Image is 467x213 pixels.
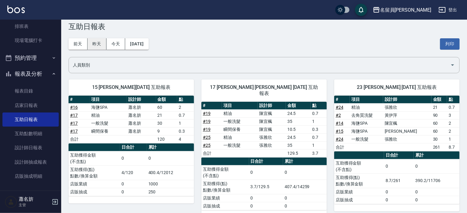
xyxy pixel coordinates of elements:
[177,111,194,119] td: 0.7
[69,22,460,31] h3: 互助日報表
[201,165,249,180] td: 互助獲得金額 (不含點)
[69,151,120,165] td: 互助獲得金額 (不含點)
[69,180,120,188] td: 店販業績
[127,103,156,111] td: 蕭名旂
[147,180,194,188] td: 1000
[286,149,311,157] td: 129.5
[286,141,311,149] td: 35
[201,180,249,194] td: 互助獲得(點) 點數/換算金額
[334,143,350,151] td: 合計
[283,194,327,202] td: 0
[2,84,59,98] a: 報表目錄
[447,135,460,143] td: 1
[222,109,258,117] td: 精油
[2,141,59,155] a: 設計師日報表
[7,6,25,13] img: Logo
[342,84,452,90] span: 23 [PERSON_NAME] [DATE] 互助報表
[286,125,311,133] td: 10.5
[380,6,431,14] div: 名留員[PERSON_NAME]
[69,96,194,143] table: a dense table
[222,133,258,141] td: 精油
[127,111,156,119] td: 蕭名旂
[334,151,460,204] table: a dense table
[432,143,447,151] td: 261
[209,84,319,97] span: 17 [PERSON_NAME] [PERSON_NAME] [DATE] 互助報表
[90,119,127,127] td: 一般洗髮
[384,188,414,196] td: 0
[384,159,414,173] td: 0
[447,127,460,135] td: 2
[286,102,311,110] th: 金額
[447,103,460,111] td: 0.7
[447,96,460,104] th: 點
[70,113,78,118] a: #17
[383,119,432,127] td: 陳宜楓
[432,111,447,119] td: 90
[203,135,211,140] a: #25
[448,60,458,70] button: Open
[69,143,194,196] table: a dense table
[447,111,460,119] td: 3
[336,105,343,110] a: #24
[147,143,194,151] th: 累計
[258,109,286,117] td: 陳宜楓
[177,135,194,143] td: 4
[283,158,327,165] th: 累計
[350,103,383,111] td: 精油
[147,188,194,196] td: 250
[222,125,258,133] td: 瞬間保養
[147,151,194,165] td: 0
[203,111,211,116] a: #19
[383,135,432,143] td: 張雅欣
[384,173,414,188] td: 8.7/261
[69,165,120,180] td: 互助獲得(點) 點數/換算金額
[311,109,327,117] td: 0.7
[201,102,222,110] th: #
[201,158,327,210] table: a dense table
[311,149,327,157] td: 3.7
[249,202,283,210] td: 0
[156,111,177,119] td: 21
[350,119,383,127] td: 海鹽SPA
[19,202,50,208] p: 主管
[69,135,90,143] td: 合計
[156,103,177,111] td: 60
[201,102,327,158] table: a dense table
[222,117,258,125] td: 一般洗髮
[249,165,283,180] td: 0
[249,180,283,194] td: 3.7/129.5
[258,125,286,133] td: 陳宜楓
[336,113,341,118] a: #2
[2,127,59,141] a: 互助點數明細
[432,96,447,104] th: 金額
[76,84,187,90] span: 15 [PERSON_NAME][DATE] 互助報表
[156,135,177,143] td: 120
[383,111,432,119] td: 黃伊萍
[201,202,249,210] td: 店販抽成
[336,121,343,126] a: #14
[311,117,327,125] td: 1
[249,194,283,202] td: 0
[2,66,59,82] button: 報表及分析
[283,202,327,210] td: 0
[383,127,432,135] td: [PERSON_NAME]
[69,96,90,104] th: #
[156,96,177,104] th: 金額
[120,165,147,180] td: 4/120
[311,125,327,133] td: 0.3
[258,141,286,149] td: 張雅欣
[127,96,156,104] th: 設計師
[249,158,283,165] th: 日合計
[447,143,460,151] td: 8.7
[70,129,78,134] a: #17
[90,111,127,119] td: 精油
[177,103,194,111] td: 2
[156,127,177,135] td: 9
[447,119,460,127] td: 2
[383,96,432,104] th: 設計師
[2,112,59,127] a: 互助日報表
[106,38,125,50] button: 今天
[203,119,211,124] a: #19
[156,119,177,127] td: 30
[350,96,383,104] th: 項目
